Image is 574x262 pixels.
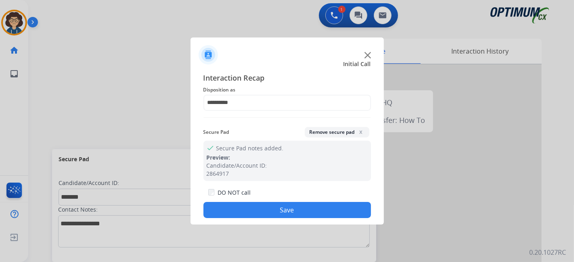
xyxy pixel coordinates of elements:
[529,247,566,257] p: 0.20.1027RC
[203,117,371,118] img: contact-recap-line.svg
[344,60,371,68] span: Initial Call
[207,162,368,178] div: Candidate/Account ID: 2864917
[203,127,229,137] span: Secure Pad
[358,129,365,135] span: x
[199,45,218,64] img: contactIcon
[207,144,213,150] mat-icon: check
[207,154,230,161] span: Preview:
[305,127,369,137] button: Remove secure padx
[203,141,371,181] div: Secure Pad notes added.
[203,202,371,218] button: Save
[218,189,251,197] label: DO NOT call
[203,72,371,85] span: Interaction Recap
[203,85,371,95] span: Disposition as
